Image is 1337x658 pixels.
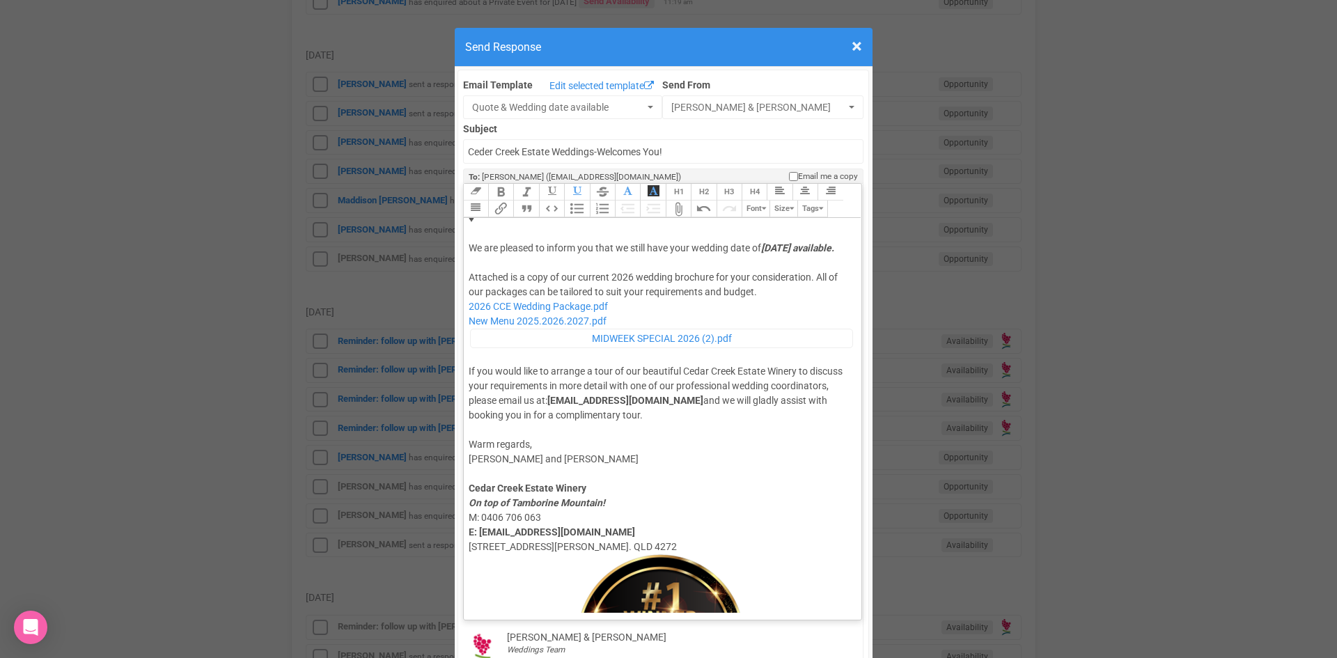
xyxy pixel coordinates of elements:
button: Font Colour [615,184,640,201]
button: Underline [539,184,564,201]
button: Heading 3 [717,184,742,201]
em: [DATE] available. [761,242,834,253]
button: Bold [488,184,513,201]
button: Increase Level [640,201,665,217]
label: Email Template [463,78,533,92]
a: Edit selected template [546,78,657,95]
div: Open Intercom Messenger [14,611,47,644]
button: Strikethrough [590,184,615,201]
div: [PERSON_NAME] & [PERSON_NAME] [507,630,666,644]
em: On top of Tamborine Mountain! [469,497,605,508]
span: Email me a copy [798,171,858,182]
label: Subject [463,119,864,136]
button: Bullets [564,201,589,217]
strong: To: [469,172,480,182]
button: Heading 1 [666,184,691,201]
button: Size [769,201,797,217]
label: Send From [662,75,864,92]
button: Font [742,201,769,217]
span: × [852,35,862,58]
button: Tags [797,201,827,217]
button: Italic [513,184,538,201]
button: Align Center [792,184,818,201]
i: Weddings Team [507,645,565,655]
span: H4 [750,187,760,196]
button: Code [539,201,564,217]
a: New Menu 2025.2026.2027.pdf [469,315,607,327]
button: Align Justified [463,201,488,217]
div: We hope this email finds you well. Thank you for reaching out to us. We are delighted that you ar... [469,182,852,256]
span: H1 [674,187,684,196]
button: Redo [717,201,742,217]
button: Undo [691,201,716,217]
button: Font Background [640,184,665,201]
span: H2 [699,187,709,196]
div: Attached is a copy of our current 2026 wedding brochure for your consideration. All of our packag... [469,270,852,422]
span: MIDWEEK SPECIAL 2026 (2).pdf [592,333,732,344]
button: Align Left [767,184,792,201]
button: Attach Files [666,201,691,217]
button: Heading 2 [691,184,716,201]
span: [PERSON_NAME] & [PERSON_NAME] [671,100,846,114]
strong: Cedar Creek Estate Winery [469,483,586,494]
span: Quote & Wedding date available [472,100,644,114]
strong: [EMAIL_ADDRESS][DOMAIN_NAME] [547,395,703,406]
strong: E: [EMAIL_ADDRESS][DOMAIN_NAME] [469,526,635,538]
button: Heading 4 [742,184,767,201]
span: H3 [724,187,734,196]
button: Decrease Level [615,201,640,217]
button: Link [488,201,513,217]
button: Align Right [818,184,843,201]
button: Clear Formatting at cursor [463,184,488,201]
button: Quote [513,201,538,217]
span: [PERSON_NAME] ([EMAIL_ADDRESS][DOMAIN_NAME]) [482,172,681,182]
h4: Send Response [465,38,862,56]
a: 2026 CCE Wedding Package.pdf [469,301,608,312]
button: Underline Colour [564,184,589,201]
button: Numbers [590,201,615,217]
